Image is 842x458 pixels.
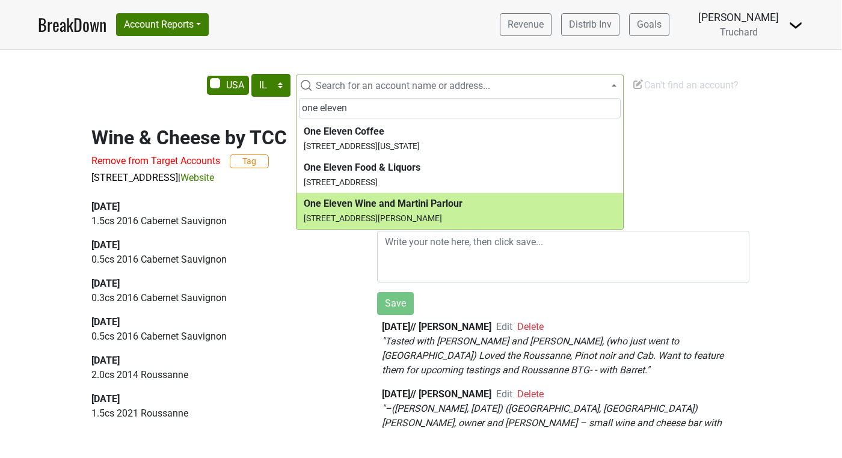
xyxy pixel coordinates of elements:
p: 2.0 cs 2014 Roussanne [91,368,349,382]
a: Goals [629,13,669,36]
p: 0.5 cs 2016 Cabernet Sauvignon [91,252,349,267]
p: 0.5 cs 2016 Cabernet Sauvignon [91,329,349,344]
b: One Eleven Food & Liquors [304,162,420,173]
button: Tag [230,154,269,168]
img: Dropdown Menu [788,18,803,32]
span: Can't find an account? [632,79,739,91]
a: Website [180,172,214,183]
span: Delete [517,388,544,400]
h2: Wine & Cheese by TCC [91,126,749,149]
a: Distrib Inv [561,13,619,36]
b: One Eleven Coffee [304,126,384,137]
span: Search for an account name or address... [316,80,490,91]
button: Save [377,292,414,315]
span: Remove from Target Accounts [91,155,220,166]
b: [DATE] // [PERSON_NAME] [382,388,491,400]
b: [DATE] // [PERSON_NAME] [382,321,491,332]
b: One Eleven Wine and Martini Parlour [304,198,462,209]
div: [DATE] [91,315,349,329]
img: Edit [632,78,644,90]
div: [DATE] [91,238,349,252]
div: [PERSON_NAME] [698,10,779,25]
small: [STREET_ADDRESS] [304,177,378,187]
em: " –([PERSON_NAME], [DATE]) ([GEOGRAPHIC_DATA], [GEOGRAPHIC_DATA]) [PERSON_NAME], owner and [PERSO... [382,403,727,457]
div: [DATE] [91,353,349,368]
p: 1.5 cs 2016 Cabernet Sauvignon [91,214,349,228]
span: Edit [496,388,512,400]
span: Truchard [720,26,758,38]
div: [DATE] [91,276,349,291]
p: 0.3 cs 2016 Cabernet Sauvignon [91,291,349,305]
span: Edit [496,321,512,332]
p: | [91,171,749,185]
a: Revenue [500,13,552,36]
span: Delete [517,321,544,332]
em: " Tasted with [PERSON_NAME] and [PERSON_NAME], (who just went to [GEOGRAPHIC_DATA]) Loved the Rou... [382,335,724,376]
small: [STREET_ADDRESS][PERSON_NAME] [304,213,442,223]
p: 1.5 cs 2021 Roussanne [91,406,349,421]
button: Account Reports [116,13,209,36]
a: [STREET_ADDRESS] [91,172,178,183]
small: [STREET_ADDRESS][US_STATE] [304,141,420,151]
a: BreakDown [38,12,106,37]
div: [DATE] [91,200,349,214]
div: [DATE] [91,392,349,406]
